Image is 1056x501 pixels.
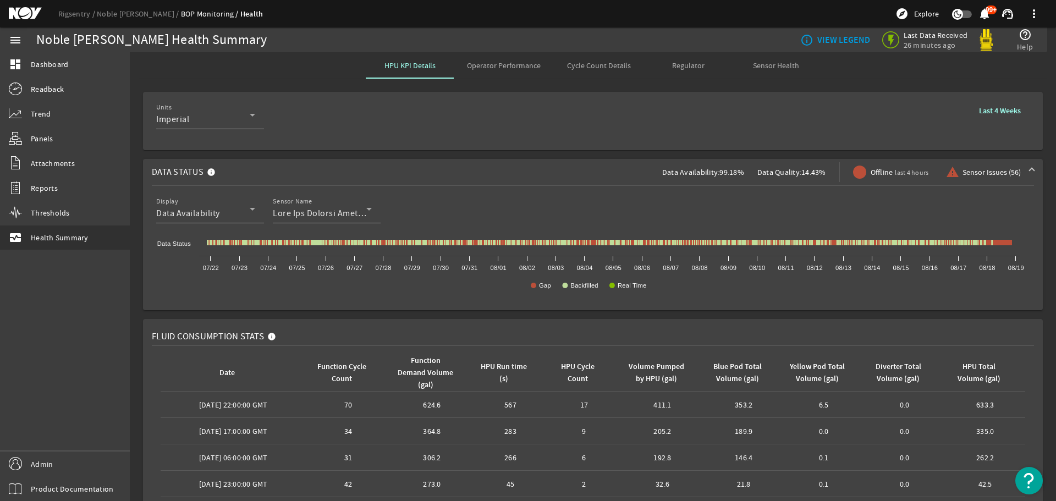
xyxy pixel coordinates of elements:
span: Health Summary [31,232,89,243]
b: VIEW LEGEND [817,35,870,46]
mat-icon: warning [946,166,955,179]
div: Function Demand Volume (gal) [396,355,455,391]
span: Trend [31,108,51,119]
div: [DATE] 23:00:00 GMT [165,478,302,489]
div: 567 [479,399,542,410]
mat-icon: notifications [978,7,991,20]
div: HPU Total Volume (gal) [949,361,1016,385]
mat-label: Display [156,197,178,206]
div: Function Cycle Count [312,361,372,385]
button: Last 4 Weeks [970,101,1030,120]
span: Data Quality: [757,167,801,177]
button: Open Resource Center [1015,467,1043,494]
button: more_vert [1021,1,1047,27]
mat-icon: support_agent [1001,7,1014,20]
span: Attachments [31,158,75,169]
span: HPU KPI Details [384,62,436,69]
span: Panels [31,133,53,144]
span: Data Availability: [662,167,720,177]
div: 266 [479,452,542,463]
button: Explore [891,5,943,23]
text: 08/15 [893,265,909,271]
mat-icon: monitor_heart [9,231,22,244]
div: 34 [311,426,386,437]
div: 624.6 [394,399,470,410]
text: 07/29 [404,265,420,271]
div: Date [219,367,235,379]
span: Last Data Received [904,30,968,40]
mat-icon: dashboard [9,58,22,71]
div: Function Cycle Count [311,361,382,385]
span: Readback [31,84,64,95]
div: Noble [PERSON_NAME] Health Summary [36,35,267,46]
span: Product Documentation [31,483,113,494]
button: VIEW LEGEND [796,30,875,50]
div: Diverter Total Volume (gal) [868,361,937,385]
div: HPU Cycle Count [551,361,613,385]
text: 08/16 [922,265,938,271]
div: Function Demand Volume (gal) [394,355,465,391]
div: 283 [479,426,542,437]
text: 08/13 [835,265,851,271]
div: [DATE] 06:00:00 GMT [165,452,302,463]
div: HPU Run time (s) [480,361,528,385]
text: 07/27 [346,265,362,271]
div: Yellow Pod Total Volume (gal) [788,361,855,385]
button: 99+ [978,8,990,20]
span: Sensor Health [753,62,799,69]
mat-expansion-panel-header: Data StatusData Availability:99.18%Data Quality:14.43%Offlinelast 4 hoursSensor Issues (56) [143,159,1043,185]
div: 335.0 [949,426,1021,437]
div: 42 [311,478,386,489]
span: Data Availability [156,208,220,219]
div: 21.8 [708,478,779,489]
div: 0.0 [868,426,941,437]
span: Admin [31,459,53,470]
div: 189.9 [708,426,779,437]
text: 08/05 [606,265,621,271]
span: 99.18% [719,167,744,177]
span: Dashboard [31,59,68,70]
div: 353.2 [708,399,779,410]
div: 273.0 [394,478,470,489]
div: HPU Cycle Count [553,361,603,385]
div: 0.0 [868,399,941,410]
mat-icon: explore [895,7,909,20]
text: Gap [539,282,551,289]
div: 306.2 [394,452,470,463]
span: Cycle Count Details [567,62,631,69]
text: 07/25 [289,265,305,271]
mat-icon: info_outline [800,34,809,47]
div: HPU Run time (s) [479,361,538,385]
span: 14.43% [801,167,826,177]
div: [DATE] 22:00:00 GMT [165,399,302,410]
div: Yellow Pod Total Volume (gal) [790,361,845,385]
div: 633.3 [949,399,1021,410]
div: 192.8 [626,452,700,463]
text: 07/26 [318,265,334,271]
div: 31 [311,452,386,463]
div: Blue Pod Total Volume (gal) [710,361,765,385]
div: 262.2 [949,452,1021,463]
div: 0.0 [868,478,941,489]
span: Regulator [672,62,705,69]
div: Volume Pumped by HPU (gal) [626,361,695,385]
text: 08/04 [576,265,592,271]
div: 146.4 [708,452,779,463]
text: 08/17 [950,265,966,271]
span: last 4 hours [895,168,928,177]
div: 32.6 [626,478,700,489]
text: 07/30 [433,265,449,271]
a: Noble [PERSON_NAME] [97,9,181,19]
text: 07/22 [203,265,219,271]
div: HPU Total Volume (gal) [951,361,1007,385]
mat-icon: menu [9,34,22,47]
div: Date [165,367,298,379]
div: 2 [551,478,617,489]
div: 364.8 [394,426,470,437]
div: 205.2 [626,426,700,437]
text: Backfilled [570,282,598,289]
text: 08/07 [663,265,679,271]
mat-label: Units [156,103,172,112]
text: 08/12 [807,265,823,271]
div: 0.0 [788,426,860,437]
